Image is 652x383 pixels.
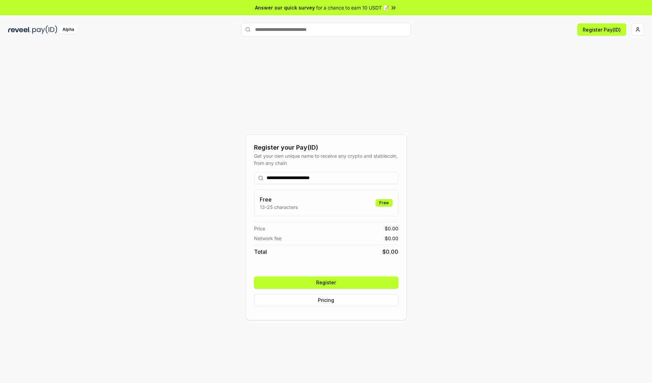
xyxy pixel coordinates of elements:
[254,294,398,306] button: Pricing
[255,4,315,11] span: Answer our quick survey
[260,204,298,211] p: 13-25 characters
[254,235,282,242] span: Network fee
[382,248,398,256] span: $ 0.00
[316,4,389,11] span: for a chance to earn 10 USDT 📝
[385,235,398,242] span: $ 0.00
[254,225,265,232] span: Price
[8,25,31,34] img: reveel_dark
[254,143,398,152] div: Register your Pay(ID)
[376,199,393,207] div: Free
[577,23,626,36] button: Register Pay(ID)
[254,276,398,289] button: Register
[254,248,267,256] span: Total
[254,152,398,167] div: Get your own unique name to receive any crypto and stablecoin, from any chain
[32,25,57,34] img: pay_id
[59,25,78,34] div: Alpha
[260,195,298,204] h3: Free
[385,225,398,232] span: $ 0.00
